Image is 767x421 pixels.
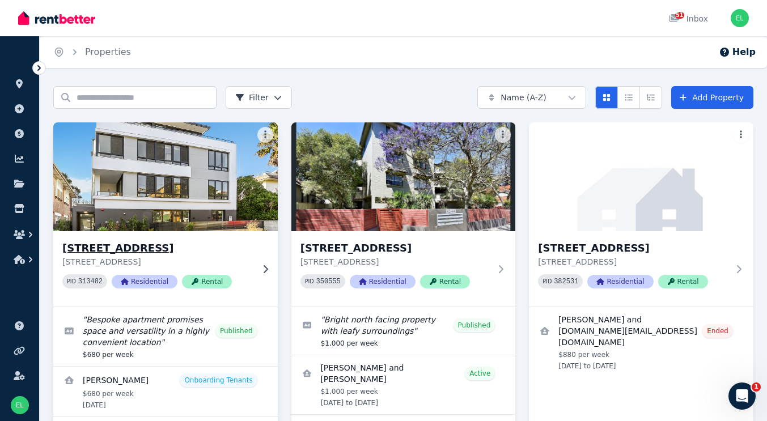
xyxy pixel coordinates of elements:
button: Filter [226,86,292,109]
p: [STREET_ADDRESS] [300,256,491,267]
span: Residential [112,275,177,288]
button: Expanded list view [639,86,662,109]
a: Properties [85,46,131,57]
h3: [STREET_ADDRESS] [62,240,253,256]
iframe: Intercom live chat [728,382,756,410]
button: Compact list view [617,86,640,109]
button: Name (A-Z) [477,86,586,109]
a: 2/19a Boronia St, Kensington[STREET_ADDRESS][STREET_ADDRESS]PID 382531ResidentialRental [529,122,753,307]
a: Edit listing: Bespoke apartment promises space and versatility in a highly convenient location [53,307,278,366]
a: 1/19A Boronia Street, Kensington[STREET_ADDRESS][STREET_ADDRESS]PID 313482ResidentialRental [53,122,278,307]
a: View details for Lili Gustinah [53,367,278,416]
nav: Breadcrumb [40,36,145,68]
span: Rental [658,275,708,288]
span: 51 [675,12,684,19]
span: 1 [752,382,761,392]
h3: [STREET_ADDRESS] [538,240,728,256]
button: Card view [595,86,618,109]
span: Name (A-Z) [501,92,546,103]
img: edna lee [731,9,749,27]
img: 2/19a Boronia St, Kensington [529,122,753,231]
button: Help [719,45,756,59]
a: Edit listing: Bright north facing property with leafy surroundings [291,307,516,355]
small: PID [305,278,314,284]
div: View options [595,86,662,109]
small: PID [543,278,552,284]
span: Rental [182,275,232,288]
span: Residential [350,275,416,288]
code: 382531 [554,278,578,286]
img: RentBetter [18,10,95,27]
img: 1/19A Boronia Street, Kensington [48,120,283,234]
img: edna lee [11,396,29,414]
span: Rental [420,275,470,288]
code: 350555 [316,278,341,286]
img: 1/42-44 Doncaster Avenue, Kensington [291,122,516,231]
a: Add Property [671,86,753,109]
button: More options [257,127,273,143]
button: More options [733,127,749,143]
a: View details for Li Chengru and Lehao ZHANG [291,355,516,414]
small: PID [67,278,76,284]
a: View details for Amy Hinc and pafitz.pf@gmail.com [529,307,753,377]
span: Filter [235,92,269,103]
span: Residential [587,275,653,288]
h3: [STREET_ADDRESS] [300,240,491,256]
a: 1/42-44 Doncaster Avenue, Kensington[STREET_ADDRESS][STREET_ADDRESS]PID 350555ResidentialRental [291,122,516,307]
button: More options [495,127,511,143]
code: 313482 [78,278,103,286]
div: Inbox [668,13,708,24]
p: [STREET_ADDRESS] [62,256,253,267]
p: [STREET_ADDRESS] [538,256,728,267]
